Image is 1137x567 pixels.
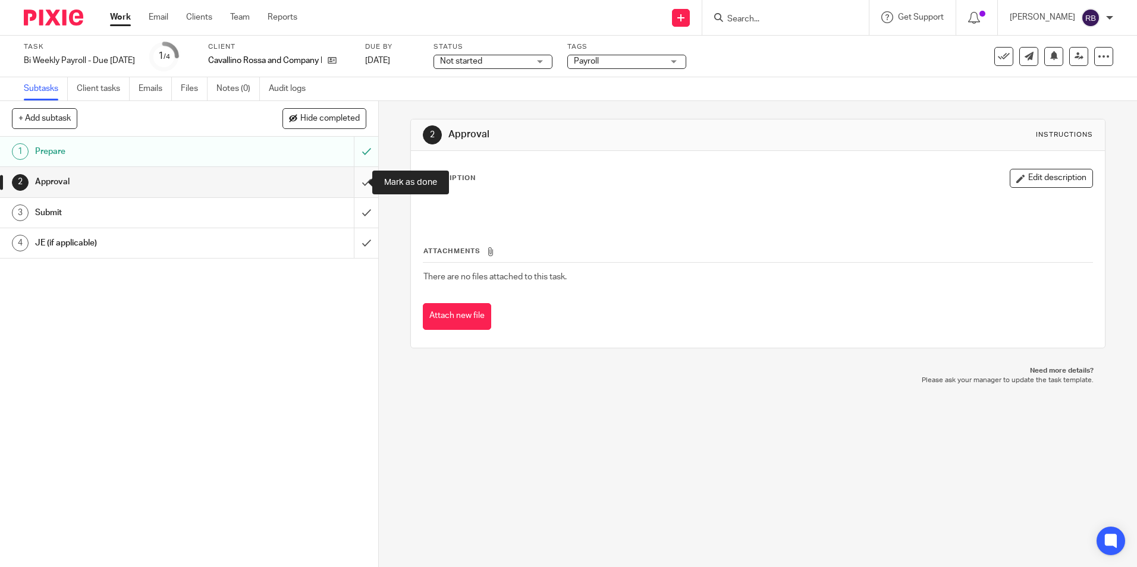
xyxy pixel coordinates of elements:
[35,234,240,252] h1: JE (if applicable)
[77,77,130,100] a: Client tasks
[230,11,250,23] a: Team
[24,10,83,26] img: Pixie
[24,77,68,100] a: Subtasks
[110,11,131,23] a: Work
[365,56,390,65] span: [DATE]
[898,13,944,21] span: Get Support
[139,77,172,100] a: Emails
[24,42,135,52] label: Task
[423,303,491,330] button: Attach new file
[12,235,29,251] div: 4
[164,53,170,60] small: /4
[24,55,135,67] div: Bi Weekly Payroll - Due Wednesday
[181,77,208,100] a: Files
[423,248,480,254] span: Attachments
[35,143,240,160] h1: Prepare
[423,174,476,183] p: Description
[1036,130,1093,140] div: Instructions
[24,55,135,67] div: Bi Weekly Payroll - Due [DATE]
[423,273,567,281] span: There are no files attached to this task.
[35,204,240,222] h1: Submit
[422,376,1093,385] p: Please ask your manager to update the task template.
[158,49,170,63] div: 1
[282,108,366,128] button: Hide completed
[574,57,599,65] span: Payroll
[12,108,77,128] button: + Add subtask
[440,57,482,65] span: Not started
[35,173,240,191] h1: Approval
[268,11,297,23] a: Reports
[216,77,260,100] a: Notes (0)
[726,14,833,25] input: Search
[300,114,360,124] span: Hide completed
[434,42,552,52] label: Status
[422,366,1093,376] p: Need more details?
[1010,11,1075,23] p: [PERSON_NAME]
[149,11,168,23] a: Email
[269,77,315,100] a: Audit logs
[208,55,322,67] p: Cavallino Rossa and Company LLC
[567,42,686,52] label: Tags
[186,11,212,23] a: Clients
[365,42,419,52] label: Due by
[12,204,29,221] div: 3
[1010,169,1093,188] button: Edit description
[12,174,29,191] div: 2
[448,128,783,141] h1: Approval
[12,143,29,160] div: 1
[423,125,442,144] div: 2
[1081,8,1100,27] img: svg%3E
[208,42,350,52] label: Client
